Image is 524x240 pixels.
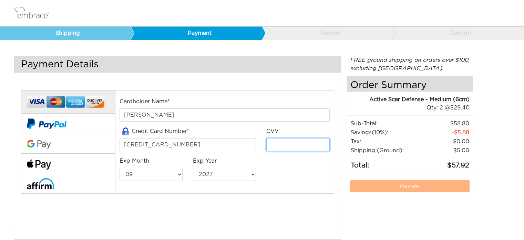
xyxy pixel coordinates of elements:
[416,155,470,171] td: 57.92
[347,56,473,73] div: FREE ground shipping on orders over $100, excluding [GEOGRAPHIC_DATA].
[193,157,217,165] label: Exp Year
[350,180,470,192] a: Review
[350,137,416,146] td: Tax:
[266,127,279,135] label: CVV
[347,95,470,104] div: Active Scar Defense - Medium (6cm)
[416,137,470,146] td: 0.00
[27,114,66,134] img: paypal-v2.png
[416,128,470,137] td: 5.88
[27,178,54,189] img: affirm-logo.svg
[416,146,470,155] td: $5.00
[347,76,473,92] h4: Order Summary
[27,94,104,110] img: credit-cards.png
[450,105,469,111] span: 29.40
[14,56,341,73] h3: Payment Details
[120,127,189,136] label: Credit Card Number*
[12,4,57,22] img: logo.png
[120,157,149,165] label: Exp Month
[350,155,416,171] td: Total:
[120,127,132,135] img: amazon-lock.png
[350,119,416,128] td: Sub-Total:
[350,128,416,137] td: Savings :
[120,97,170,106] label: Cardholder Name*
[131,27,261,40] a: Payment
[27,140,51,150] img: Google-Pay-Logo.svg
[416,119,470,128] td: 58.80
[350,146,416,155] td: Shipping (Ground):
[356,104,470,112] div: 2 @
[372,130,387,135] span: (10%)
[261,27,392,40] a: Review
[392,27,523,40] a: Confirm
[27,160,51,170] img: fullApplePay.png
